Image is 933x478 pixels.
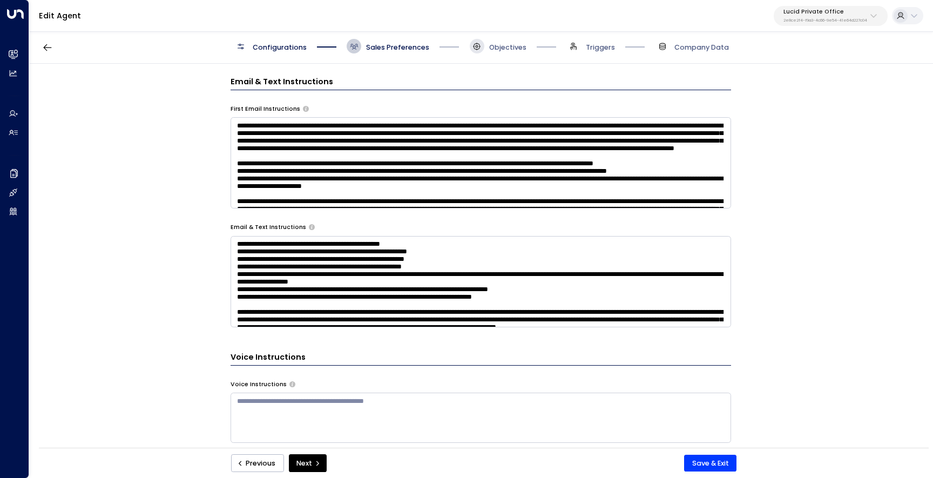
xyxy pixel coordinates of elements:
[489,43,526,52] span: Objectives
[783,9,867,15] p: Lucid Private Office
[366,43,429,52] span: Sales Preferences
[231,454,284,473] button: Previous
[684,455,736,472] button: Save & Exit
[289,381,295,387] button: Provide specific instructions for phone conversations, such as tone, pacing, information to empha...
[231,380,287,389] label: Voice Instructions
[774,6,888,26] button: Lucid Private Office2e8ce2f4-f9a3-4c66-9e54-41e64d227c04
[303,106,309,112] button: Specify instructions for the agent's first email only, such as introductory content, special offe...
[253,43,307,52] span: Configurations
[783,18,867,23] p: 2e8ce2f4-f9a3-4c66-9e54-41e64d227c04
[674,43,729,52] span: Company Data
[231,76,731,90] h3: Email & Text Instructions
[289,454,327,473] button: Next
[231,105,300,113] label: First Email Instructions
[309,224,315,230] button: Provide any specific instructions you want the agent to follow only when responding to leads via ...
[39,10,81,21] a: Edit Agent
[231,223,306,232] label: Email & Text Instructions
[231,352,731,366] h3: Voice Instructions
[586,43,615,52] span: Triggers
